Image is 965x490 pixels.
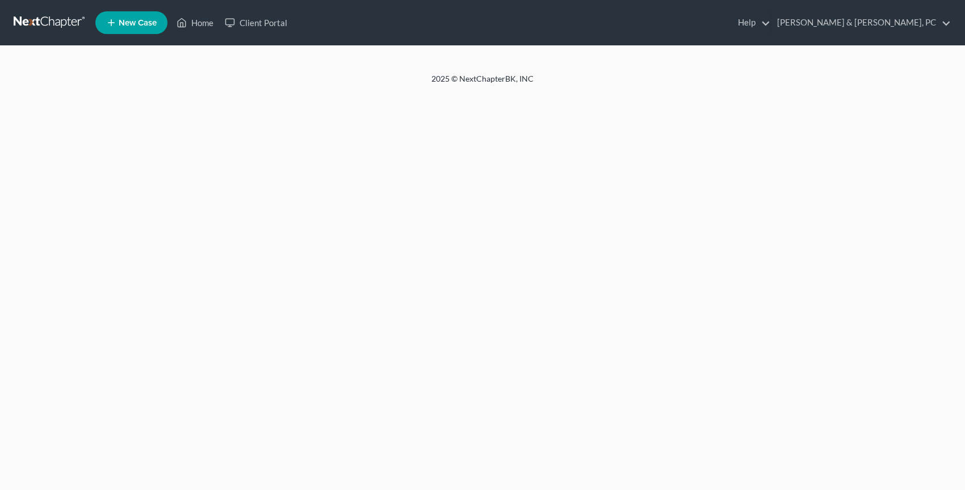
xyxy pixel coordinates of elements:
a: Client Portal [219,12,293,33]
a: [PERSON_NAME] & [PERSON_NAME], PC [771,12,951,33]
div: 2025 © NextChapterBK, INC [159,73,806,94]
a: Home [171,12,219,33]
a: Help [732,12,770,33]
new-legal-case-button: New Case [95,11,167,34]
